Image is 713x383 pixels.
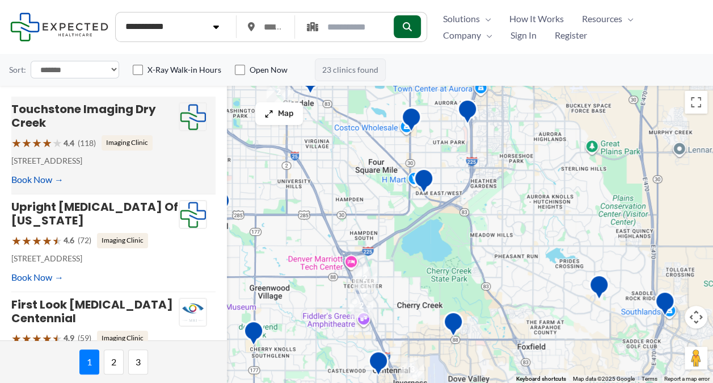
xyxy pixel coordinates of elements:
div: 3 [400,357,424,381]
a: ResourcesMenu Toggle [573,10,643,27]
div: Health Images at Southlands [655,291,675,320]
div: 2 [353,267,377,290]
span: Menu Toggle [481,27,492,44]
a: Book Now [11,171,64,188]
a: Register [546,27,596,44]
span: ★ [52,132,62,153]
span: ★ [11,132,22,153]
button: Toggle fullscreen view [685,91,707,114]
img: Expected Healthcare Logo [179,103,206,131]
div: 2 [349,294,373,318]
button: Map [255,102,303,125]
span: ★ [22,132,32,153]
span: (59) [78,331,91,345]
a: CompanyMenu Toggle [434,27,501,44]
span: ★ [42,132,52,153]
span: ★ [11,328,22,349]
a: First Look [MEDICAL_DATA] Centennial [11,297,173,326]
div: Upright MRI of Colorado [443,311,463,340]
span: Menu Toggle [480,10,491,27]
div: First Look MRI Centennial [243,320,264,349]
a: Report a map error [664,376,710,382]
span: ★ [22,328,32,349]
a: Sign In [501,27,546,44]
div: Touchstone Imaging Aurora [414,168,434,197]
p: [STREET_ADDRESS] [11,251,179,266]
button: Drag Pegman onto the map to open Street View [685,347,707,369]
div: The Women’s Imaging Center – Centennial [589,274,609,303]
span: Register [555,27,587,44]
span: Company [443,27,481,44]
a: Touchstone Imaging Dry Creek [11,101,156,131]
div: Delta Clinical Radiology and Imaging LLC (Mobile Service Providers) [401,107,421,136]
a: Terms (opens in new tab) [642,376,657,382]
span: ★ [11,230,22,251]
img: First Look MRI Centennial [179,298,206,327]
span: Map [278,109,294,119]
label: Open Now [250,64,288,76]
img: Expected Healthcare Logo [179,201,206,229]
span: 1 [79,349,99,374]
a: Book Now [11,269,64,286]
span: Sign In [511,27,537,44]
span: ★ [32,132,42,153]
span: ★ [52,328,62,349]
span: ★ [32,230,42,251]
span: 4.4 [64,136,74,151]
a: Upright [MEDICAL_DATA] of [US_STATE] [11,199,178,228]
span: Imaging Clinic [102,135,153,150]
span: Menu Toggle [622,10,634,27]
span: Solutions [443,10,480,27]
span: Imaging Clinic [97,331,148,345]
span: (72) [78,233,91,248]
span: 2 [104,349,124,374]
span: ★ [52,230,62,251]
button: Map camera controls [685,306,707,328]
span: 23 clinics found [315,59,386,81]
span: Map data ©2025 Google [573,376,635,382]
span: How It Works [509,10,564,27]
p: [STREET_ADDRESS] [11,153,179,168]
label: Sort: [9,63,26,77]
span: 4.9 [64,331,74,345]
div: Health Images at Cherry Hills [210,190,230,219]
div: 2 [267,80,290,104]
span: ★ [32,328,42,349]
span: Imaging Clinic [97,233,148,248]
span: ★ [42,328,52,349]
div: DITI of the rockies [368,351,389,380]
span: ★ [22,230,32,251]
img: Expected Healthcare Logo - side, dark font, small [10,13,108,41]
a: SolutionsMenu Toggle [434,10,500,27]
img: Maximize [264,109,273,118]
a: How It Works [500,10,573,27]
label: X-Ray Walk-in Hours [147,64,221,76]
span: ★ [42,230,52,251]
span: Resources [582,10,622,27]
span: 3 [128,349,148,374]
div: Health Images at South Potomac [457,99,478,128]
button: Keyboard shortcuts [516,375,566,383]
span: (118) [78,136,96,151]
span: 4.6 [64,233,74,248]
